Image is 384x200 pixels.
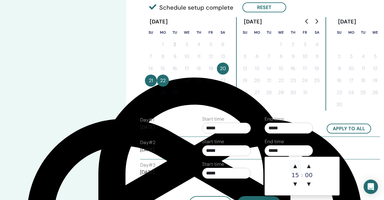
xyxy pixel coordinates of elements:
[345,51,357,63] button: 3
[289,172,301,178] div: 15
[287,38,299,51] button: 2
[333,51,345,63] button: 2
[145,26,157,38] th: Sunday
[157,51,169,63] button: 8
[333,75,345,87] button: 16
[205,75,217,87] button: 26
[145,75,157,87] button: 21
[140,146,189,153] p: [DATE]
[275,51,287,63] button: 8
[169,26,181,38] th: Tuesday
[287,87,299,99] button: 30
[217,51,229,63] button: 13
[289,178,301,190] span: ▼
[140,116,154,124] label: Day # 1
[311,75,323,87] button: 25
[217,26,229,38] th: Saturday
[239,87,251,99] button: 26
[140,162,155,169] label: Day # 3
[145,51,157,63] button: 7
[217,38,229,51] button: 6
[202,138,224,145] label: Start time
[169,87,181,99] button: 30
[181,38,193,51] button: 3
[202,161,224,168] label: Start time
[369,87,381,99] button: 26
[311,26,323,38] th: Saturday
[157,63,169,75] button: 15
[193,51,205,63] button: 11
[275,87,287,99] button: 29
[303,172,315,178] div: 00
[357,51,369,63] button: 4
[299,51,311,63] button: 10
[157,75,169,87] button: 22
[265,115,284,123] label: End time
[312,15,321,27] button: Go to next month
[345,87,357,99] button: 24
[251,26,263,38] th: Monday
[193,75,205,87] button: 25
[239,26,251,38] th: Sunday
[364,180,378,194] div: Open Intercom Messenger
[263,63,275,75] button: 14
[239,51,251,63] button: 5
[205,63,217,75] button: 19
[140,124,189,131] p: [DATE]
[193,38,205,51] button: 4
[169,75,181,87] button: 23
[333,63,345,75] button: 9
[299,87,311,99] button: 31
[311,51,323,63] button: 11
[311,63,323,75] button: 18
[217,75,229,87] button: 27
[251,51,263,63] button: 6
[169,51,181,63] button: 9
[193,63,205,75] button: 18
[287,75,299,87] button: 23
[263,26,275,38] th: Tuesday
[303,178,315,190] span: ▼
[239,17,267,26] div: [DATE]
[181,26,193,38] th: Wednesday
[265,138,284,145] label: End time
[202,115,224,123] label: Start time
[242,2,286,12] button: Reset
[251,87,263,99] button: 27
[193,26,205,38] th: Thursday
[275,75,287,87] button: 22
[369,63,381,75] button: 12
[333,26,345,38] th: Sunday
[287,51,299,63] button: 9
[302,15,312,27] button: Go to previous month
[357,26,369,38] th: Tuesday
[251,75,263,87] button: 20
[311,38,323,51] button: 4
[251,63,263,75] button: 13
[217,63,229,75] button: 20
[345,63,357,75] button: 10
[169,38,181,51] button: 2
[205,26,217,38] th: Friday
[157,38,169,51] button: 1
[145,17,173,26] div: [DATE]
[327,124,371,134] button: Apply to all
[357,75,369,87] button: 18
[275,38,287,51] button: 1
[287,63,299,75] button: 16
[205,38,217,51] button: 5
[333,17,361,26] div: [DATE]
[263,87,275,99] button: 28
[140,169,189,176] p: [DATE]
[181,63,193,75] button: 17
[301,160,303,190] div: :
[181,51,193,63] button: 10
[345,75,357,87] button: 17
[299,63,311,75] button: 17
[333,99,345,111] button: 30
[275,63,287,75] button: 15
[239,63,251,75] button: 12
[263,75,275,87] button: 21
[275,26,287,38] th: Wednesday
[369,75,381,87] button: 19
